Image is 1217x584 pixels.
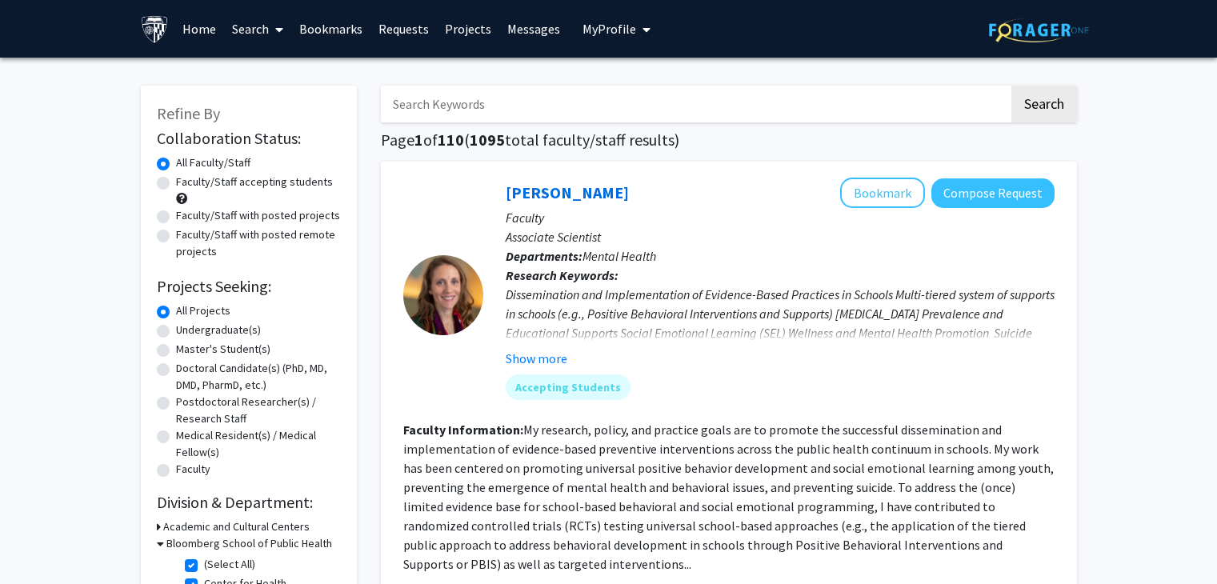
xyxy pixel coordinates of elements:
[176,302,230,319] label: All Projects
[157,493,341,512] h2: Division & Department:
[176,154,250,171] label: All Faculty/Staff
[506,267,619,283] b: Research Keywords:
[840,178,925,208] button: Add Elise Pas to Bookmarks
[403,422,523,438] b: Faculty Information:
[989,18,1089,42] img: ForagerOne Logo
[176,360,341,394] label: Doctoral Candidate(s) (PhD, MD, DMD, PharmD, etc.)
[582,21,636,37] span: My Profile
[157,103,220,123] span: Refine By
[163,518,310,535] h3: Academic and Cultural Centers
[506,227,1055,246] p: Associate Scientist
[470,130,505,150] span: 1095
[141,15,169,43] img: Johns Hopkins University Logo
[1011,86,1077,122] button: Search
[176,341,270,358] label: Master's Student(s)
[224,1,291,57] a: Search
[499,1,568,57] a: Messages
[506,285,1055,362] div: Dissemination and Implementation of Evidence-Based Practices in Schools Multi-tiered system of su...
[438,130,464,150] span: 110
[176,427,341,461] label: Medical Resident(s) / Medical Fellow(s)
[157,129,341,148] h2: Collaboration Status:
[166,535,332,552] h3: Bloomberg School of Public Health
[506,208,1055,227] p: Faculty
[931,178,1055,208] button: Compose Request to Elise Pas
[414,130,423,150] span: 1
[176,394,341,427] label: Postdoctoral Researcher(s) / Research Staff
[176,207,340,224] label: Faculty/Staff with posted projects
[506,248,582,264] b: Departments:
[157,277,341,296] h2: Projects Seeking:
[176,461,210,478] label: Faculty
[506,374,631,400] mat-chip: Accepting Students
[204,556,255,573] label: (Select All)
[437,1,499,57] a: Projects
[176,174,333,190] label: Faculty/Staff accepting students
[582,248,656,264] span: Mental Health
[174,1,224,57] a: Home
[291,1,370,57] a: Bookmarks
[370,1,437,57] a: Requests
[176,322,261,338] label: Undergraduate(s)
[12,512,68,572] iframe: Chat
[381,130,1077,150] h1: Page of ( total faculty/staff results)
[506,349,567,368] button: Show more
[403,422,1054,572] fg-read-more: My research, policy, and practice goals are to promote the successful dissemination and implement...
[381,86,1009,122] input: Search Keywords
[506,182,629,202] a: [PERSON_NAME]
[176,226,341,260] label: Faculty/Staff with posted remote projects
